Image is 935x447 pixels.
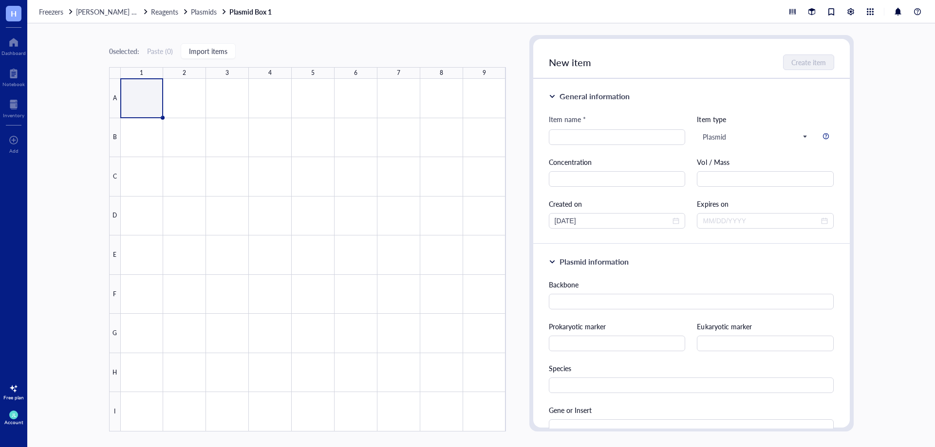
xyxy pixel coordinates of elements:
[560,90,630,102] div: General information
[3,97,24,118] a: Inventory
[109,46,139,56] div: 0 selected:
[189,47,227,55] span: Import items
[109,118,121,158] div: B
[440,67,443,79] div: 8
[549,321,686,332] div: Prokaryotic marker
[560,256,629,268] div: Plasmid information
[109,314,121,353] div: G
[140,67,143,79] div: 1
[3,112,24,118] div: Inventory
[268,67,272,79] div: 4
[181,43,236,59] button: Import items
[549,55,591,69] span: New item
[549,279,834,290] div: Backbone
[549,198,686,209] div: Created on
[12,412,16,418] span: JL
[109,353,121,393] div: H
[697,157,834,167] div: Vol / Mass
[229,7,274,16] a: Plasmid Box 1
[3,394,24,400] div: Free plan
[76,7,149,16] a: [PERSON_NAME] Lab -20 #2
[697,321,834,332] div: Eukaryotic marker
[703,215,819,226] input: MM/DD/YYYY
[9,148,19,154] div: Add
[109,79,121,118] div: A
[703,132,806,141] span: Plasmid
[39,7,63,17] span: Freezers
[2,81,25,87] div: Notebook
[549,157,686,167] div: Concentration
[555,215,671,226] input: MM/DD/YYYY
[697,198,834,209] div: Expires on
[11,7,17,19] span: H
[697,114,834,125] div: Item type
[109,275,121,314] div: F
[311,67,315,79] div: 5
[191,7,217,17] span: Plasmids
[2,66,25,87] a: Notebook
[549,363,834,374] div: Species
[1,50,26,56] div: Dashboard
[354,67,357,79] div: 6
[109,235,121,275] div: E
[549,114,586,125] div: Item name
[783,54,834,70] button: Create item
[225,67,229,79] div: 3
[1,35,26,56] a: Dashboard
[147,43,173,59] button: Paste (0)
[109,157,121,197] div: C
[483,67,486,79] div: 9
[549,405,834,415] div: Gene or Insert
[151,7,178,17] span: Reagents
[4,419,23,425] div: Account
[109,392,121,431] div: I
[397,67,400,79] div: 7
[76,7,164,17] span: [PERSON_NAME] Lab -20 #2
[183,67,186,79] div: 2
[151,7,227,16] a: ReagentsPlasmids
[39,7,74,16] a: Freezers
[109,197,121,236] div: D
